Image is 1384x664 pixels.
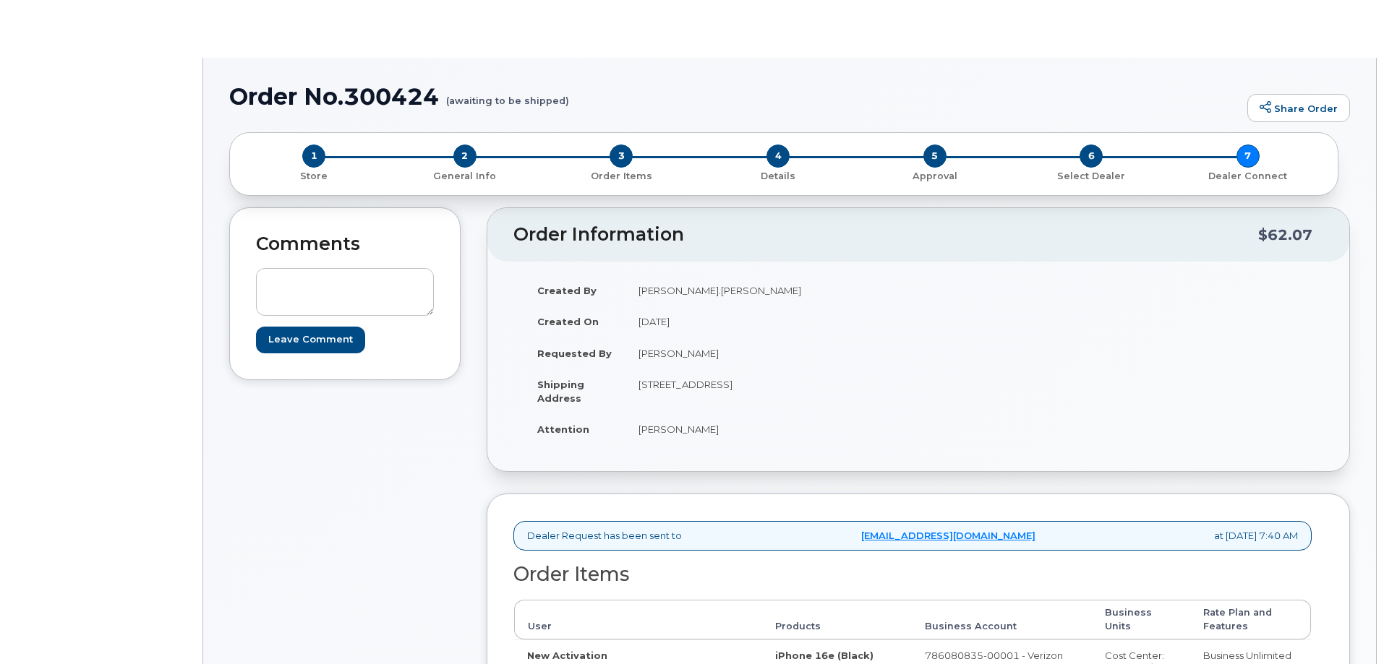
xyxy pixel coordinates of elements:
[537,423,589,435] strong: Attention
[537,316,599,327] strong: Created On
[700,168,857,183] a: 4 Details
[229,84,1240,109] h1: Order No.300424
[625,413,907,445] td: [PERSON_NAME]
[861,529,1035,543] a: [EMAIL_ADDRESS][DOMAIN_NAME]
[513,225,1258,245] h2: Order Information
[513,521,1312,551] div: Dealer Request has been sent to at [DATE] 7:40 AM
[247,170,381,183] p: Store
[862,170,1007,183] p: Approval
[625,368,907,413] td: [STREET_ADDRESS]
[242,168,387,183] a: 1 Store
[256,234,434,254] h2: Comments
[514,600,762,639] th: User
[912,600,1093,639] th: Business Account
[856,168,1013,183] a: 5 Approval
[625,275,907,306] td: [PERSON_NAME].[PERSON_NAME]
[393,170,538,183] p: General Info
[625,337,907,369] td: [PERSON_NAME]
[537,285,597,296] strong: Created By
[302,145,325,168] span: 1
[610,145,633,168] span: 3
[1080,145,1103,168] span: 6
[256,327,365,353] input: Leave Comment
[1247,94,1350,123] a: Share Order
[1258,221,1312,249] div: $62.07
[1019,170,1164,183] p: Select Dealer
[513,564,1312,585] h2: Order Items
[706,170,851,183] p: Details
[762,600,912,639] th: Products
[775,650,873,661] strong: iPhone 16e (Black)
[537,348,612,359] strong: Requested By
[453,145,477,168] span: 2
[446,84,569,106] small: (awaiting to be shipped)
[1092,600,1190,639] th: Business Units
[549,170,694,183] p: Order Items
[766,145,790,168] span: 4
[527,650,607,661] strong: New Activation
[1190,600,1311,639] th: Rate Plan and Features
[625,306,907,337] td: [DATE]
[923,145,947,168] span: 5
[537,379,584,404] strong: Shipping Address
[1013,168,1170,183] a: 6 Select Dealer
[543,168,700,183] a: 3 Order Items
[387,168,544,183] a: 2 General Info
